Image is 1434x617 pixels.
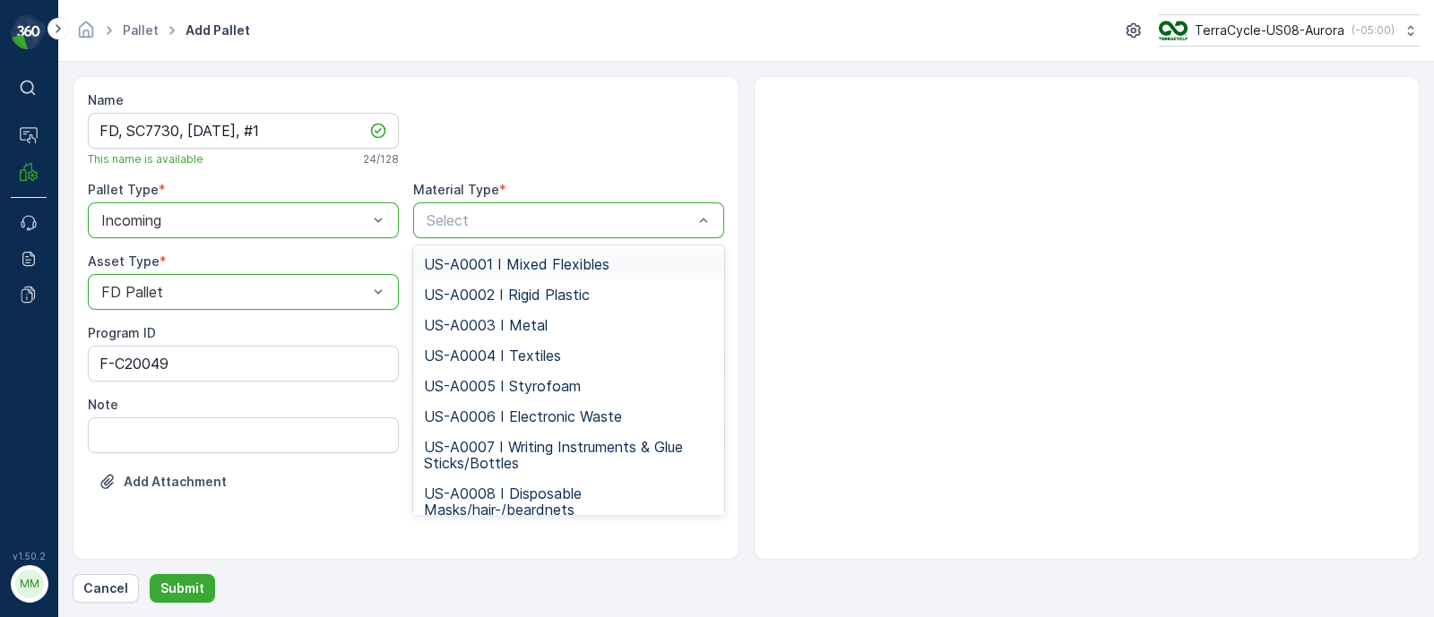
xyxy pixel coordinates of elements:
[160,579,204,597] p: Submit
[11,551,47,561] span: v 1.50.2
[363,152,399,167] p: 24 / 128
[413,182,499,197] label: Material Type
[150,574,215,603] button: Submit
[88,152,203,167] span: This name is available
[1195,21,1344,39] p: TerraCycle-US08-Aurora
[424,287,590,303] span: US-A0002 I Rigid Plastic
[88,92,124,107] label: Name
[424,439,713,471] span: US-A0007 I Writing Instruments & Glue Sticks/Bottles
[73,574,139,603] button: Cancel
[83,579,128,597] p: Cancel
[88,253,160,269] label: Asset Type
[11,14,47,50] img: logo
[88,325,156,340] label: Program ID
[88,182,159,197] label: Pallet Type
[182,21,254,39] span: Add Pallet
[424,378,581,394] span: US-A0005 I Styrofoam
[1159,21,1188,40] img: image_ci7OI47.png
[88,467,238,496] button: Upload File
[11,565,47,603] button: MM
[88,397,118,412] label: Note
[424,256,609,272] span: US-A0001 I Mixed Flexibles
[76,27,96,42] a: Homepage
[424,347,561,364] span: US-A0004 I Textiles
[1352,23,1395,38] p: ( -05:00 )
[124,473,227,491] p: Add Attachment
[1159,14,1420,47] button: TerraCycle-US08-Aurora(-05:00)
[15,570,44,598] div: MM
[424,317,548,333] span: US-A0003 I Metal
[427,210,693,231] p: Select
[123,22,159,38] a: Pallet
[424,485,713,518] span: US-A0008 I Disposable Masks/hair-/beardnets
[424,408,622,424] span: US-A0006 I Electronic Waste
